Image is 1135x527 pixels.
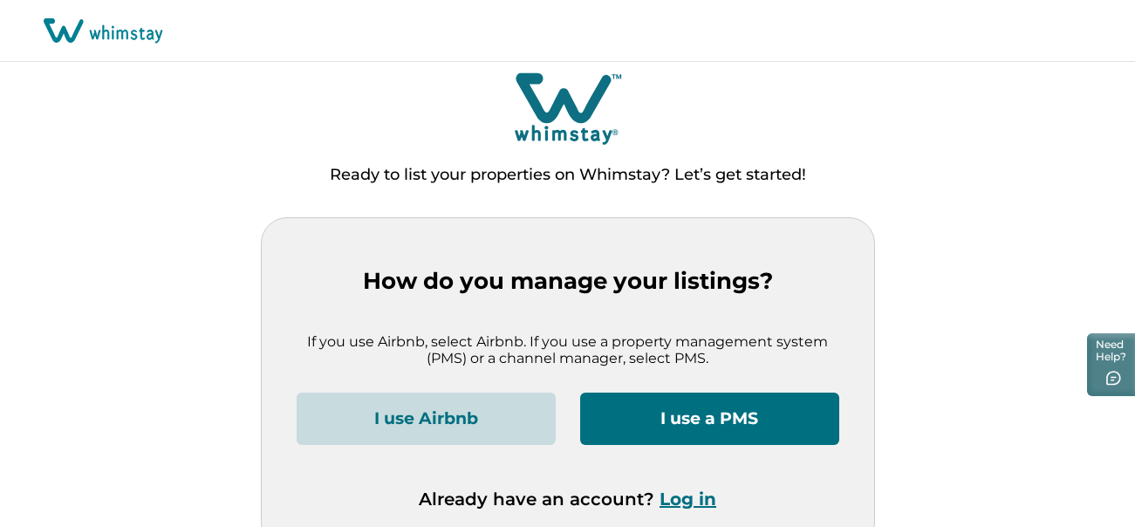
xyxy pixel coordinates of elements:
[297,268,839,295] p: How do you manage your listings?
[297,393,556,445] button: I use Airbnb
[580,393,839,445] button: I use a PMS
[330,167,806,184] p: Ready to list your properties on Whimstay? Let’s get started!
[660,489,716,510] button: Log in
[419,489,716,510] p: Already have an account?
[297,333,839,367] p: If you use Airbnb, select Airbnb. If you use a property management system (PMS) or a channel mana...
